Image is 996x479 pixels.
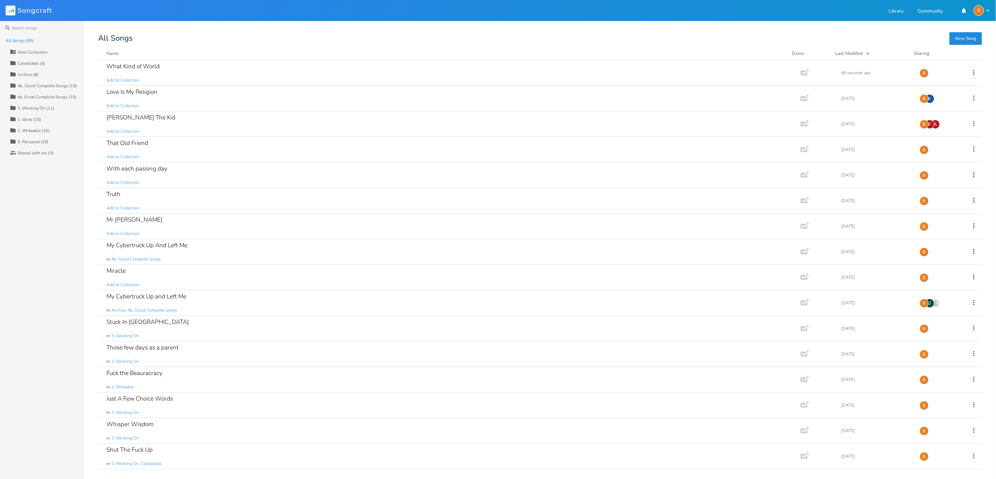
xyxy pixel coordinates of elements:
[106,140,148,146] div: That Old Friend
[106,370,162,376] div: Fuck the Beauracracy
[106,268,126,274] div: Miracle
[920,69,929,78] div: Brian Lawley
[111,359,139,365] span: 3. Working On
[106,103,139,109] span: Add to Collection
[106,231,139,237] span: Add to Collection
[920,171,929,180] div: Brian Lawley
[925,120,934,129] div: fehrenbach
[106,461,110,467] span: in
[841,403,911,407] div: [DATE]
[106,282,139,288] span: Add to Collection
[18,117,41,122] div: 1. Ideas (15)
[920,145,929,154] div: Brian Lawley
[106,421,153,427] div: Whisper Wisdom
[920,94,929,103] div: Brian Lawley
[111,307,177,313] span: Archive, 4b. Good Complete Songs
[841,147,911,152] div: [DATE]
[920,350,929,359] div: Brian Lawley
[106,384,110,390] span: in
[106,77,139,83] span: Add to Collection
[841,352,911,356] div: [DATE]
[98,35,982,42] div: All Songs
[18,72,39,77] div: Archive (8)
[106,307,110,313] span: in
[111,435,139,441] span: 3. Working On
[841,301,911,305] div: [DATE]
[106,435,110,441] span: in
[841,224,911,228] div: [DATE]
[841,122,911,126] div: [DATE]
[106,180,139,186] span: Add to Collection
[835,50,863,57] div: Last Modified
[106,447,153,453] div: Shut The Fuck Up
[841,199,911,203] div: [DATE]
[920,120,929,129] div: Brian Lawley
[106,472,131,478] div: Incognito
[106,345,179,350] div: Those few days as a parent
[949,32,982,45] button: New Song
[18,50,47,54] div: New Collection
[18,140,49,144] div: 5. Released (19)
[106,129,139,134] span: Add to Collection
[111,461,162,467] span: 3. Working On, Candidates
[888,9,904,15] a: Library
[106,293,186,299] div: My Cybertruck Up and Left Me
[106,154,139,160] span: Add to Collection
[18,95,76,99] div: 4a. Great Complete Songs (15)
[974,5,990,16] button: B
[841,96,911,100] div: [DATE]
[920,248,929,257] div: Brian Lawley
[841,326,911,331] div: [DATE]
[841,377,911,382] div: [DATE]
[106,242,187,248] div: My Cybertruck Up And Left Me
[106,50,119,57] div: Name
[920,222,929,231] div: Brian Lawley
[18,61,45,65] div: Candidates (5)
[106,256,110,262] span: in
[920,426,929,436] div: Brian Lawley
[841,429,911,433] div: [DATE]
[920,452,929,461] div: Brian Lawley
[920,299,929,308] div: Brian Lawley
[841,275,911,279] div: [DATE]
[6,39,34,43] div: All Songs (95)
[920,375,929,384] div: Brian Lawley
[841,250,911,254] div: [DATE]
[920,324,929,333] div: Brian Lawley
[111,384,134,390] span: 2. Writeable
[106,359,110,365] span: in
[111,256,161,262] span: 4b. Good Complete Songs
[106,410,110,416] span: in
[914,50,956,57] div: Sharing
[931,299,940,308] img: Jason Harris
[106,205,139,211] span: Add to Collection
[106,191,120,197] div: Truth
[18,84,77,88] div: 4b. Good Complete Songs (16)
[18,129,50,133] div: 2. Writeable (16)
[106,50,783,57] button: Name
[111,333,139,339] span: 3. Working On
[835,50,905,57] button: Last Modified
[841,71,911,75] div: 46 seconds ago
[106,166,167,172] div: With each passing day
[106,89,157,95] div: Love Is My Religion
[18,151,54,155] div: Shared with me (0)
[925,94,934,103] div: kbdeichmann
[106,217,162,223] div: Mr [PERSON_NAME]
[106,63,160,69] div: What Kind of World
[106,114,175,120] div: [PERSON_NAME] The Kid
[841,454,911,458] div: [DATE]
[920,401,929,410] div: Brian Lawley
[106,396,173,402] div: Just A Few Choice Words
[111,410,139,416] span: 3. Working On
[106,319,189,325] div: Stuck In [GEOGRAPHIC_DATA]
[925,299,934,308] div: jason
[920,196,929,206] div: Brian Lawley
[974,5,984,16] div: Brian Lawley
[920,273,929,282] div: Brian Lawley
[106,333,110,339] span: in
[792,50,827,57] div: Demo
[18,106,54,110] div: 3. Working On (11)
[918,9,943,15] a: Community
[841,173,911,177] div: [DATE]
